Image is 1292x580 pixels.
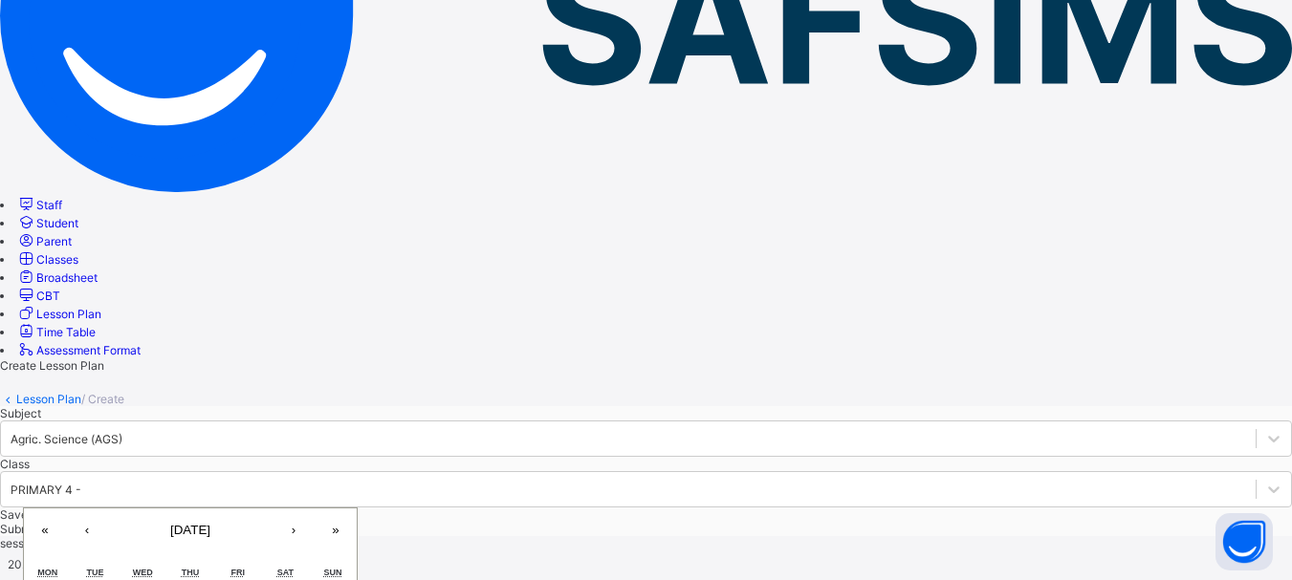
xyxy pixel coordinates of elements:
span: / Create [81,392,124,406]
span: Classes [36,252,78,267]
abbr: Tuesday [87,568,104,577]
button: › [273,508,315,550]
button: » [315,508,357,550]
a: Staff [16,198,62,212]
div: PRIMARY 4 - [11,483,81,497]
a: Broadsheet [16,270,98,285]
a: Classes [16,252,78,267]
span: [DATE] [170,523,210,537]
span: Lesson Plan [36,307,101,321]
abbr: Saturday [277,568,294,577]
button: ‹ [66,508,108,550]
abbr: Wednesday [133,568,153,577]
span: Broadsheet [36,270,98,285]
a: Assessment Format [16,343,141,357]
span: Time Table [36,325,96,339]
span: CBT [36,289,60,303]
a: Lesson Plan [16,392,81,406]
a: Time Table [16,325,96,339]
a: CBT [16,289,60,303]
button: [DATE] [108,508,273,550]
div: Agric. Science (AGS) [11,432,122,446]
abbr: Sunday [324,568,342,577]
span: Student [36,216,78,230]
a: Lesson Plan [16,307,101,321]
abbr: Thursday [182,568,200,577]
span: Staff [36,198,62,212]
a: Student [16,216,78,230]
a: Parent [16,234,72,248]
span: Parent [36,234,72,248]
div: 2025/2026 Session [8,557,112,571]
button: Open asap [1215,513,1273,570]
abbr: Monday [37,568,57,577]
button: « [24,508,66,550]
abbr: Friday [230,568,245,577]
span: Assessment Format [36,343,141,357]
